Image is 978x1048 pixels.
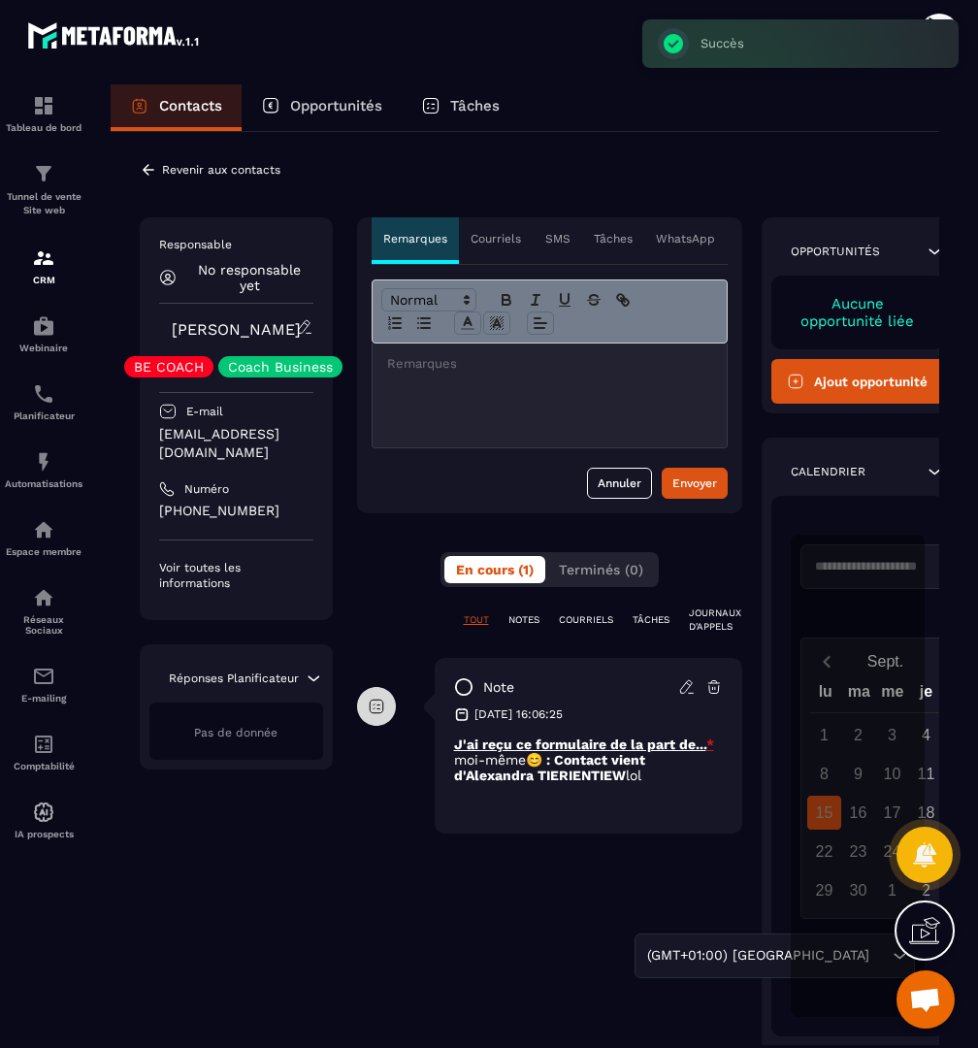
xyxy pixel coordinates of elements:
[454,752,723,783] p: moi-même lol
[32,450,55,474] img: automations
[32,518,55,541] img: automations
[5,343,82,353] p: Webinaire
[111,84,242,131] a: Contacts
[159,97,222,115] p: Contacts
[594,231,633,246] p: Tâches
[5,718,82,786] a: accountantaccountantComptabilité
[290,97,382,115] p: Opportunités
[184,481,229,497] p: Numéro
[159,425,313,462] p: [EMAIL_ADDRESS][DOMAIN_NAME]
[5,368,82,436] a: schedulerschedulerPlanificateur
[444,556,545,583] button: En cours (1)
[662,468,728,499] button: Envoyer
[194,726,277,739] span: Pas de donnée
[169,671,299,686] p: Réponses Planificateur
[402,84,519,131] a: Tâches
[186,262,313,293] p: No responsable yet
[5,190,82,217] p: Tunnel de vente Site web
[545,231,570,246] p: SMS
[483,678,514,697] p: note
[32,733,55,756] img: accountant
[642,945,873,966] span: (GMT+01:00) [GEOGRAPHIC_DATA]
[508,613,539,627] p: NOTES
[909,718,943,752] div: 4
[383,231,447,246] p: Remarques
[5,650,82,718] a: emailemailE-mailing
[159,560,313,591] p: Voir toutes les informations
[32,314,55,338] img: automations
[162,163,280,177] p: Revenir aux contacts
[909,757,943,791] div: 11
[5,761,82,771] p: Comptabilité
[228,360,333,374] p: Coach Business
[242,84,402,131] a: Opportunités
[27,17,202,52] img: logo
[635,933,915,978] div: Search for option
[464,613,489,627] p: TOUT
[5,122,82,133] p: Tableau de bord
[672,474,717,493] div: Envoyer
[909,678,943,712] div: je
[456,562,534,577] span: En cours (1)
[689,606,741,634] p: JOURNAUX D'APPELS
[32,162,55,185] img: formation
[5,410,82,421] p: Planificateur
[5,829,82,839] p: IA prospects
[454,737,706,752] u: J'ai reçu ce formulaire de la part de...
[5,436,82,504] a: automationsautomationsAutomatisations
[159,502,313,520] p: [PHONE_NUMBER]
[450,97,500,115] p: Tâches
[771,359,945,404] button: Ajout opportunité
[896,970,955,1029] div: Ouvrir le chat
[32,94,55,117] img: formation
[172,320,301,339] a: [PERSON_NAME]
[32,246,55,270] img: formation
[471,231,521,246] p: Courriels
[134,360,204,374] p: BE COACH
[791,464,865,479] p: Calendrier
[159,237,313,252] p: Responsable
[559,613,613,627] p: COURRIELS
[656,231,715,246] p: WhatsApp
[559,562,643,577] span: Terminés (0)
[5,572,82,650] a: social-networksocial-networkRéseaux Sociaux
[5,147,82,232] a: formationformationTunnel de vente Site web
[32,801,55,824] img: automations
[5,300,82,368] a: automationsautomationsWebinaire
[791,244,880,259] p: Opportunités
[32,586,55,609] img: social-network
[5,80,82,147] a: formationformationTableau de bord
[186,404,223,419] p: E-mail
[909,796,943,830] div: 18
[32,382,55,406] img: scheduler
[5,275,82,285] p: CRM
[5,504,82,572] a: automationsautomationsEspace membre
[454,752,645,783] strong: 😊 : Contact vient d'Alexandra TIERIENTIEW
[5,232,82,300] a: formationformationCRM
[5,546,82,557] p: Espace membre
[474,706,563,722] p: [DATE] 16:06:25
[547,556,655,583] button: Terminés (0)
[32,665,55,688] img: email
[5,478,82,489] p: Automatisations
[633,613,669,627] p: TÂCHES
[587,468,652,499] button: Annuler
[5,614,82,636] p: Réseaux Sociaux
[791,295,926,330] p: Aucune opportunité liée
[5,693,82,704] p: E-mailing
